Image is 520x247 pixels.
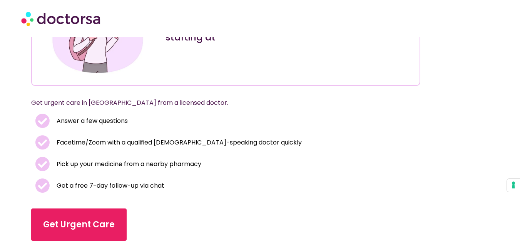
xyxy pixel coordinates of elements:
span: Answer a few questions [55,116,128,126]
p: Get urgent care in [GEOGRAPHIC_DATA] from a licensed doctor. [31,97,402,108]
span: Facetime/Zoom with a qualified [DEMOGRAPHIC_DATA]-speaking doctor quickly [55,137,302,148]
span: Get a free 7-day follow-up via chat [55,180,164,191]
span: Get Urgent Care [43,218,115,231]
span: Pick up your medicine from a nearby pharmacy [55,159,201,170]
button: Your consent preferences for tracking technologies [507,179,520,192]
h4: €20 [293,22,413,40]
a: Get Urgent Care [31,208,127,241]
